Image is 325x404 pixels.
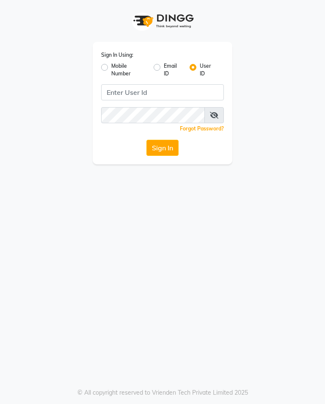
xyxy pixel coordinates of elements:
img: logo1.svg [129,8,196,33]
input: Username [101,84,224,100]
label: Mobile Number [111,62,147,77]
label: User ID [200,62,217,77]
button: Sign In [146,140,179,156]
label: Sign In Using: [101,51,133,59]
a: Forgot Password? [180,125,224,132]
label: Email ID [164,62,183,77]
input: Username [101,107,205,123]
